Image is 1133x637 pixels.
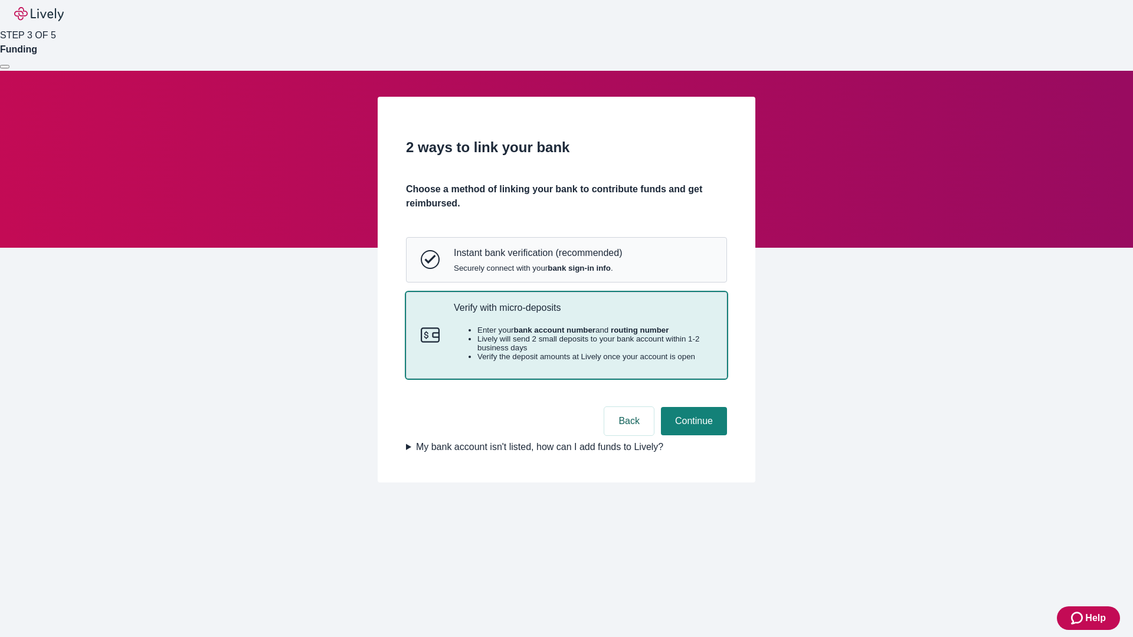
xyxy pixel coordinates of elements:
svg: Micro-deposits [421,326,440,344]
button: Zendesk support iconHelp [1057,606,1120,630]
span: Help [1085,611,1106,625]
svg: Instant bank verification [421,250,440,269]
p: Instant bank verification (recommended) [454,247,622,258]
strong: bank account number [514,326,596,334]
button: Continue [661,407,727,435]
button: Instant bank verificationInstant bank verification (recommended)Securely connect with yourbank si... [407,238,726,281]
strong: bank sign-in info [548,264,611,272]
h4: Choose a method of linking your bank to contribute funds and get reimbursed. [406,182,727,211]
span: Securely connect with your . [454,264,622,272]
h2: 2 ways to link your bank [406,137,727,158]
svg: Zendesk support icon [1071,611,1085,625]
li: Lively will send 2 small deposits to your bank account within 1-2 business days [477,334,712,352]
li: Verify the deposit amounts at Lively once your account is open [477,352,712,361]
button: Micro-depositsVerify with micro-depositsEnter yourbank account numberand routing numberLively wil... [407,293,726,379]
button: Back [604,407,654,435]
strong: routing number [611,326,669,334]
li: Enter your and [477,326,712,334]
summary: My bank account isn't listed, how can I add funds to Lively? [406,440,727,454]
p: Verify with micro-deposits [454,302,712,313]
img: Lively [14,7,64,21]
